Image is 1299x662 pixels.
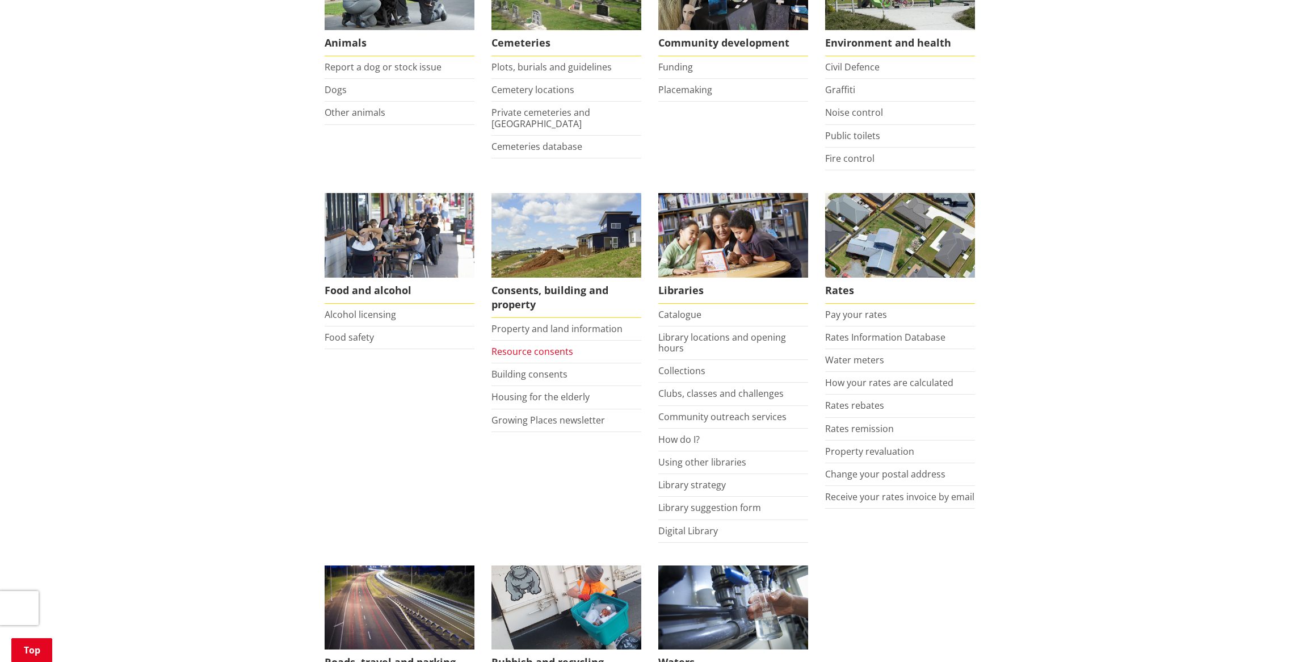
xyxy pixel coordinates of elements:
[658,193,808,304] a: Library membership is free to everyone who lives in the Waikato district. Libraries
[491,322,623,335] a: Property and land information
[825,491,974,503] a: Receive your rates invoice by email
[825,193,975,278] img: Rates-thumbnail
[825,30,975,56] span: Environment and health
[325,193,474,278] img: Food and Alcohol in the Waikato
[325,193,474,304] a: Food and Alcohol in the Waikato Food and alcohol
[825,61,880,73] a: Civil Defence
[491,61,612,73] a: Plots, burials and guidelines
[325,331,374,343] a: Food safety
[491,565,641,650] img: Rubbish and recycling
[825,422,894,435] a: Rates remission
[825,399,884,412] a: Rates rebates
[825,354,884,366] a: Water meters
[491,278,641,318] span: Consents, building and property
[658,30,808,56] span: Community development
[491,345,573,358] a: Resource consents
[325,30,474,56] span: Animals
[825,106,883,119] a: Noise control
[825,83,855,96] a: Graffiti
[658,193,808,278] img: Waikato District Council libraries
[325,61,442,73] a: Report a dog or stock issue
[658,433,700,446] a: How do I?
[658,525,718,537] a: Digital Library
[491,30,641,56] span: Cemeteries
[491,140,582,153] a: Cemeteries database
[658,479,726,491] a: Library strategy
[825,193,975,304] a: Pay your rates online Rates
[825,445,914,458] a: Property revaluation
[658,565,808,650] img: Water treatment
[658,61,693,73] a: Funding
[658,364,705,377] a: Collections
[825,308,887,321] a: Pay your rates
[1247,614,1288,655] iframe: Messenger Launcher
[825,331,945,343] a: Rates Information Database
[658,456,746,468] a: Using other libraries
[491,193,641,318] a: New Pokeno housing development Consents, building and property
[825,129,880,142] a: Public toilets
[491,106,590,129] a: Private cemeteries and [GEOGRAPHIC_DATA]
[491,391,590,403] a: Housing for the elderly
[825,152,875,165] a: Fire control
[658,501,761,514] a: Library suggestion form
[825,468,945,480] a: Change your postal address
[491,368,567,380] a: Building consents
[658,410,787,423] a: Community outreach services
[325,565,474,650] img: Roads, travel and parking
[325,278,474,304] span: Food and alcohol
[491,414,605,426] a: Growing Places newsletter
[325,106,385,119] a: Other animals
[11,638,52,662] a: Top
[325,308,396,321] a: Alcohol licensing
[825,376,953,389] a: How your rates are calculated
[658,308,701,321] a: Catalogue
[658,387,784,400] a: Clubs, classes and challenges
[325,83,347,96] a: Dogs
[658,278,808,304] span: Libraries
[825,278,975,304] span: Rates
[491,83,574,96] a: Cemetery locations
[491,193,641,278] img: Land and property thumbnail
[658,331,786,354] a: Library locations and opening hours
[658,83,712,96] a: Placemaking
